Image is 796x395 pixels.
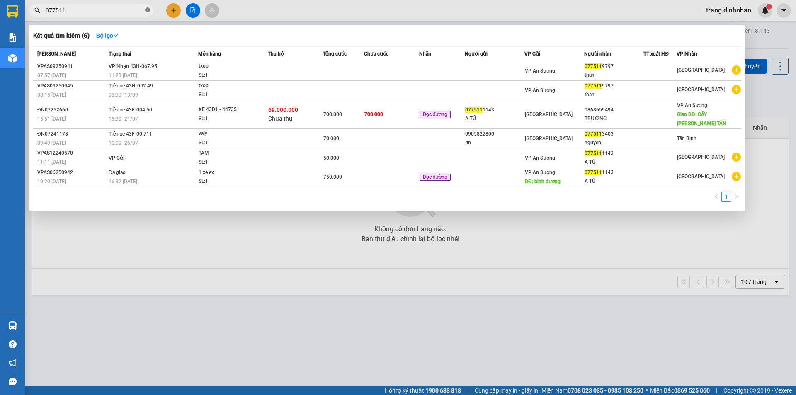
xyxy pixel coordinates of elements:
span: Chưa thu [268,115,292,122]
span: VP An Sương [525,170,555,175]
span: VP Gửi [109,155,124,161]
span: Tân Bình [677,136,696,141]
span: 077511 [585,170,602,175]
div: valy [199,129,261,138]
div: txop [199,62,261,71]
span: Chưa cước [364,51,388,57]
span: 11:23 [DATE] [109,73,137,78]
span: Người nhận [584,51,611,57]
span: [GEOGRAPHIC_DATA] [677,174,725,179]
div: 9797 [585,82,643,90]
img: warehouse-icon [8,321,17,330]
div: SL: 1 [199,158,261,167]
div: SL: 1 [199,114,261,124]
span: 700.000 [323,111,342,117]
span: [GEOGRAPHIC_DATA] [677,87,725,92]
span: down [113,33,119,39]
span: 11:11 [DATE] [37,159,66,165]
span: 16:30 - 21/07 [109,116,138,122]
div: 0868659494 [585,106,643,114]
div: ĐN07252660 [37,106,106,114]
span: VP Nhận [677,51,697,57]
span: plus-circle [732,65,741,75]
span: Nhãn [419,51,431,57]
div: 1143 [465,106,524,114]
span: 19:20 [DATE] [37,179,66,184]
div: ĐN07241178 [37,130,106,138]
span: message [9,378,17,385]
div: VPAS09250945 [37,82,106,90]
div: SL: 1 [199,71,261,80]
span: Món hàng [198,51,221,57]
span: Tổng cước [323,51,347,57]
span: 50.000 [323,155,339,161]
span: 750.000 [323,174,342,180]
span: 07:57 [DATE] [37,73,66,78]
span: 16:32 [DATE] [109,179,137,184]
span: search [34,7,40,13]
span: [GEOGRAPHIC_DATA] [677,154,725,160]
span: 09:49 [DATE] [37,140,66,146]
span: Dọc đường [420,174,451,181]
div: VPAS12240570 [37,149,106,158]
span: 077511 [585,150,602,156]
span: 077511 [465,107,483,113]
div: đn [465,138,524,147]
div: txop [199,81,261,90]
span: 077511 [585,83,602,89]
span: Người gửi [465,51,488,57]
span: DĐ: bình dương [525,179,561,184]
span: VP An Sương [525,155,555,161]
div: thân [585,90,643,99]
span: left [714,194,719,199]
span: close-circle [145,7,150,15]
div: TRƯỜNG [585,114,643,123]
div: A TÚ [465,114,524,123]
h3: Kết quả tìm kiếm ( 6 ) [33,32,90,40]
div: SL: 1 [199,138,261,148]
span: VP An Sương [525,87,555,93]
span: VP An Sương [525,68,555,74]
span: Trên xe 43F-00.711 [109,131,152,137]
span: Giao DĐ: CÂY [PERSON_NAME] TÂN [677,111,726,126]
span: VP Nhận 43H-067.95 [109,63,157,69]
span: plus-circle [732,85,741,94]
span: right [734,194,739,199]
span: 70.000 [323,136,339,141]
span: [GEOGRAPHIC_DATA] [525,111,573,117]
img: solution-icon [8,33,17,42]
button: Bộ lọcdown [90,29,125,42]
div: 9797 [585,62,643,71]
div: XE 43D1 - 44735 [199,105,261,114]
span: VP An Sương [677,102,707,108]
img: logo-vxr [7,5,18,18]
div: TAM [199,149,261,158]
button: right [731,192,741,202]
span: 077511 [585,63,602,69]
span: Trên xe 43H-092.49 [109,83,153,89]
span: plus-circle [732,153,741,162]
div: 0905822800 [465,130,524,138]
span: Dọc đường [420,111,451,119]
a: 1 [722,192,731,201]
div: SL: 1 [199,177,261,186]
span: Thu hộ [268,51,284,57]
span: notification [9,359,17,367]
button: left [711,192,721,202]
span: 69.000.000 [268,107,298,113]
span: Trên xe 43F-004.50 [109,107,152,113]
span: 10:00 - 26/07 [109,140,138,146]
span: [GEOGRAPHIC_DATA] [525,136,573,141]
div: VPAS09250941 [37,62,106,71]
div: A TÚ [585,177,643,186]
span: 15:51 [DATE] [37,116,66,122]
div: SL: 1 [199,90,261,99]
span: Đã giao [109,170,126,175]
span: 077511 [585,131,602,137]
div: 1 xe ex [199,168,261,177]
div: nguyên [585,138,643,147]
div: 1143 [585,168,643,177]
span: close-circle [145,7,150,12]
span: VP Gửi [524,51,540,57]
